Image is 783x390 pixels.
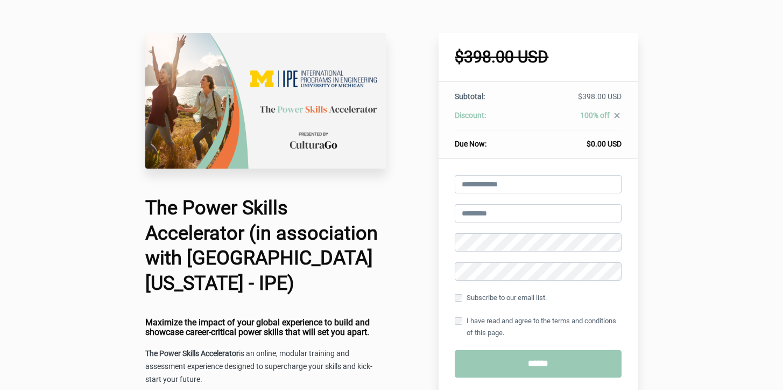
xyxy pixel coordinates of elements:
[455,92,485,101] span: Subtotal:
[145,347,386,386] p: is an online, modular training and assessment experience designed to supercharge your skills and ...
[455,130,525,150] th: Due Now:
[610,111,622,123] a: close
[455,292,547,304] label: Subscribe to our email list.
[145,33,386,169] img: d416d46-d031-e-e5eb-e525b5ae3c0c_UMich_IPE_PSA_.png
[455,49,622,65] h1: $398.00 USD
[455,294,462,302] input: Subscribe to our email list.
[145,318,386,337] h4: Maximize the impact of your global experience to build and showcase career-critical power skills ...
[455,315,622,339] label: I have read and agree to the terms and conditions of this page.
[455,110,525,130] th: Discount:
[525,91,622,110] td: $398.00 USD
[455,317,462,325] input: I have read and agree to the terms and conditions of this page.
[612,111,622,120] i: close
[587,140,622,148] span: $0.00 USD
[145,349,239,358] strong: The Power Skills Accelerator
[580,111,610,120] span: 100% off
[145,196,386,296] h1: The Power Skills Accelerator (in association with [GEOGRAPHIC_DATA][US_STATE] - IPE)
